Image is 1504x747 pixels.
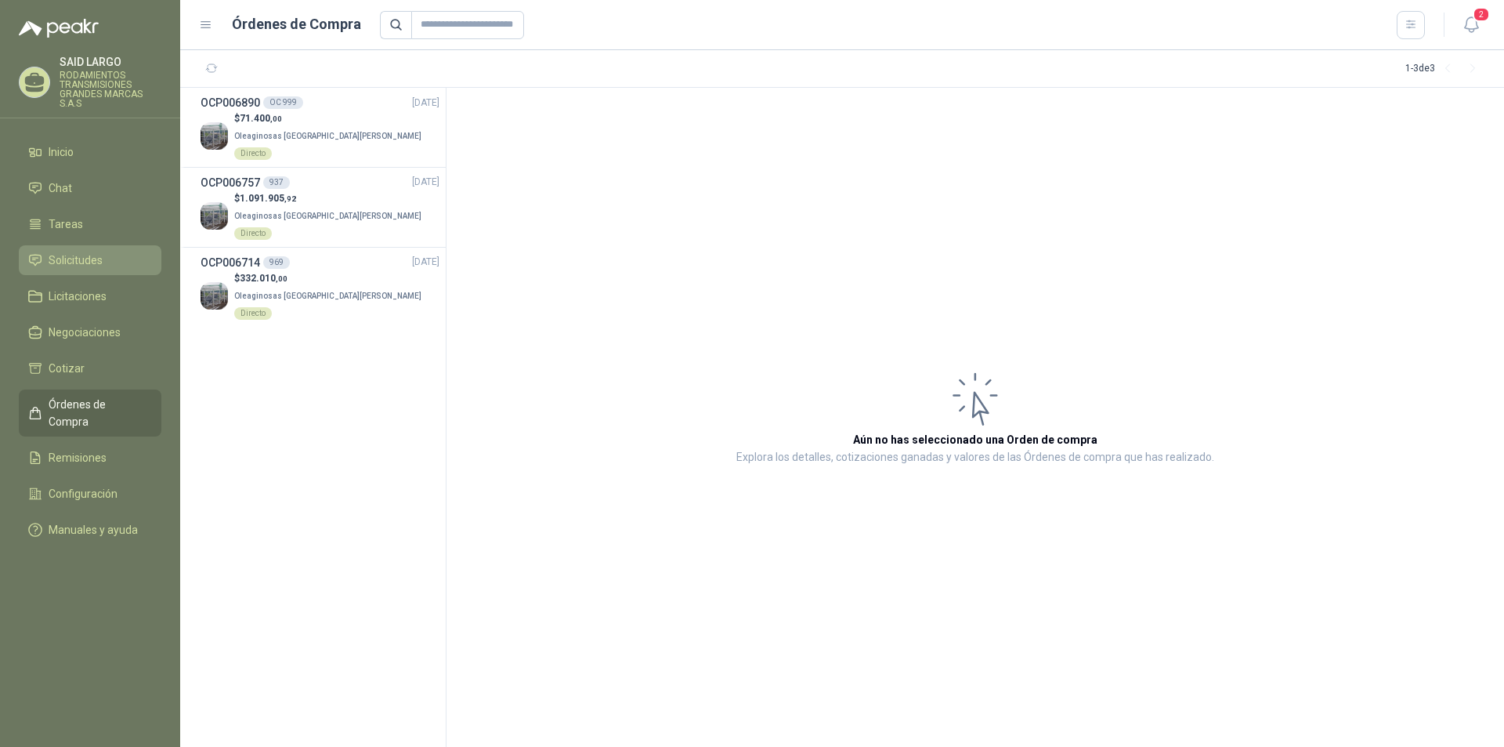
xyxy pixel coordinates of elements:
img: Company Logo [201,122,228,150]
p: SAID LARGO [60,56,161,67]
a: OCP006714969[DATE] Company Logo$332.010,00Oleaginosas [GEOGRAPHIC_DATA][PERSON_NAME]Directo [201,254,439,321]
span: ,00 [270,114,282,123]
img: Company Logo [201,202,228,230]
span: Tareas [49,216,83,233]
a: Licitaciones [19,281,161,311]
span: ,92 [284,194,296,203]
div: 937 [263,176,290,189]
a: Solicitudes [19,245,161,275]
span: [DATE] [412,96,439,111]
span: [DATE] [412,175,439,190]
a: Configuración [19,479,161,509]
a: Manuales y ayuda [19,515,161,545]
h3: OCP006757 [201,174,260,191]
span: Licitaciones [49,288,107,305]
span: 71.400 [240,113,282,124]
div: Directo [234,227,272,240]
span: 332.010 [240,273,287,284]
span: Chat [49,179,72,197]
span: 2 [1473,7,1490,22]
span: Manuales y ayuda [49,521,138,538]
p: Explora los detalles, cotizaciones ganadas y valores de las Órdenes de compra que has realizado. [736,448,1214,467]
span: Remisiones [49,449,107,466]
div: 969 [263,256,290,269]
a: Cotizar [19,354,161,383]
div: OC 999 [263,96,303,109]
span: [DATE] [412,255,439,270]
a: OCP006757937[DATE] Company Logo$1.091.905,92Oleaginosas [GEOGRAPHIC_DATA][PERSON_NAME]Directo [201,174,439,241]
h3: OCP006714 [201,254,260,271]
div: Directo [234,307,272,320]
p: $ [234,191,439,206]
span: 1.091.905 [240,193,296,204]
span: Negociaciones [49,324,121,341]
a: Chat [19,173,161,203]
a: Remisiones [19,443,161,473]
h3: OCP006890 [201,94,260,111]
img: Company Logo [201,282,228,310]
img: Logo peakr [19,19,99,38]
span: Oleaginosas [GEOGRAPHIC_DATA][PERSON_NAME] [234,292,421,300]
div: 1 - 3 de 3 [1405,56,1485,82]
div: Directo [234,147,272,160]
a: Inicio [19,137,161,167]
span: Oleaginosas [GEOGRAPHIC_DATA][PERSON_NAME] [234,132,421,140]
a: Órdenes de Compra [19,390,161,437]
a: Negociaciones [19,317,161,347]
span: Oleaginosas [GEOGRAPHIC_DATA][PERSON_NAME] [234,212,421,220]
h3: Aún no has seleccionado una Orden de compra [853,431,1097,448]
p: RODAMIENTOS TRANSMISIONES GRANDES MARCAS S.A.S [60,71,161,108]
span: Inicio [49,143,74,161]
span: Cotizar [49,360,85,377]
h1: Órdenes de Compra [232,13,361,35]
span: Configuración [49,485,117,502]
button: 2 [1457,11,1485,39]
p: $ [234,271,439,286]
span: Solicitudes [49,252,103,269]
span: Órdenes de Compra [49,396,146,430]
a: Tareas [19,209,161,239]
a: OCP006890OC 999[DATE] Company Logo$71.400,00Oleaginosas [GEOGRAPHIC_DATA][PERSON_NAME]Directo [201,94,439,161]
p: $ [234,111,439,126]
span: ,00 [276,274,287,283]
